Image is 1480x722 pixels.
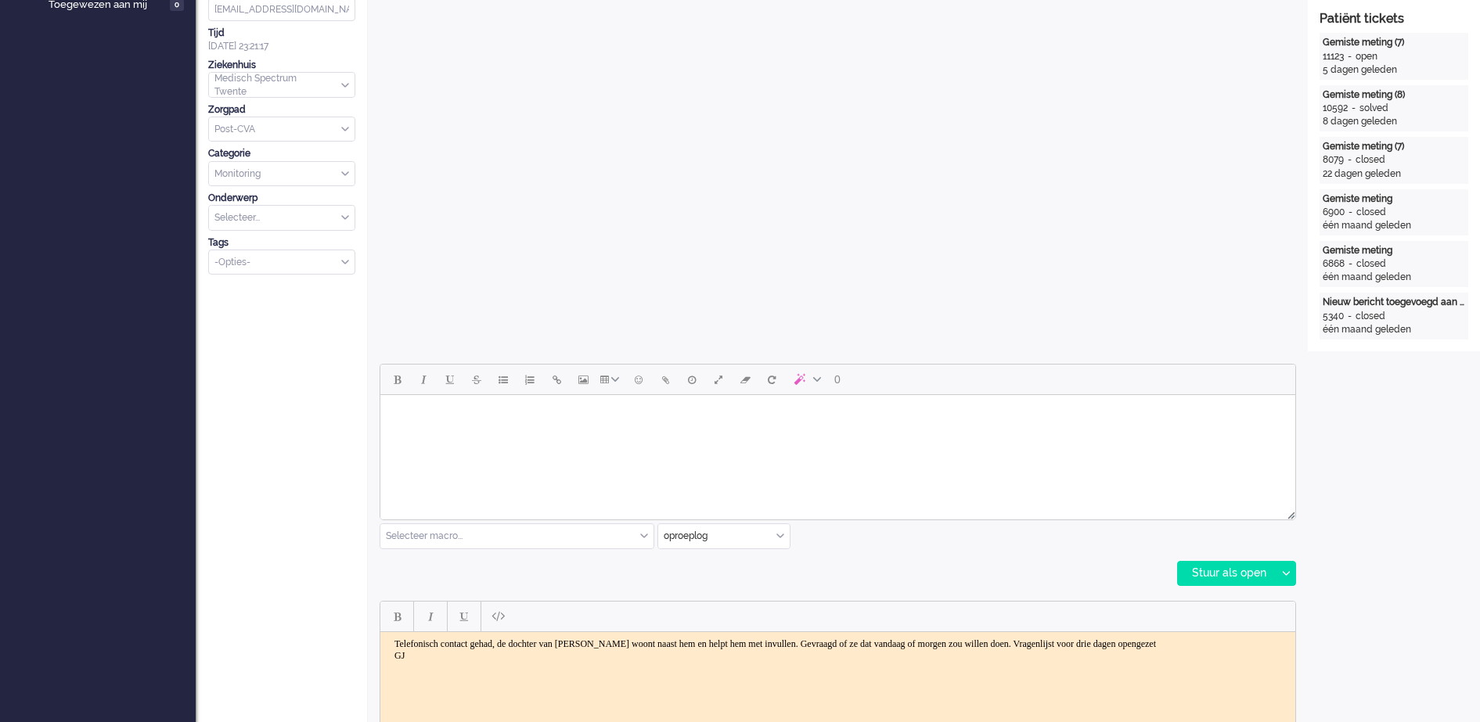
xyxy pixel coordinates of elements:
div: 10592 [1323,102,1348,115]
div: één maand geleden [1323,323,1465,336]
button: Strikethrough [463,366,490,393]
div: - [1344,310,1356,323]
div: 5 dagen geleden [1323,63,1465,77]
div: - [1344,153,1356,167]
div: Tags [208,236,355,250]
div: open [1356,50,1377,63]
div: - [1344,50,1356,63]
div: 8 dagen geleden [1323,115,1465,128]
button: Insert/edit link [543,366,570,393]
div: Zorgpad [208,103,355,117]
div: Select Tags [208,250,355,275]
div: - [1345,206,1356,219]
button: Italic [417,603,444,630]
div: 11123 [1323,50,1344,63]
div: Ziekenhuis [208,59,355,72]
div: Gemiste meting (7) [1323,140,1465,153]
button: Italic [410,366,437,393]
div: Onderwerp [208,192,355,205]
button: Bold [384,603,410,630]
div: closed [1356,257,1386,271]
div: - [1345,257,1356,271]
button: Paste plain text [484,603,511,630]
div: 6868 [1323,257,1345,271]
div: Gemiste meting (7) [1323,36,1465,49]
div: Categorie [208,147,355,160]
div: [DATE] 23:21:17 [208,27,355,53]
div: solved [1359,102,1388,115]
span: 0 [834,373,841,386]
div: Gemiste meting [1323,244,1465,257]
div: closed [1356,153,1385,167]
div: Stuur als open [1178,562,1276,585]
div: Tijd [208,27,355,40]
button: Underline [451,603,477,630]
button: AI [785,366,827,393]
button: 0 [827,366,848,393]
div: Resize [1282,505,1295,519]
button: Add attachment [652,366,679,393]
button: Bullet list [490,366,517,393]
button: Emoticons [625,366,652,393]
div: closed [1356,310,1385,323]
button: Clear formatting [732,366,758,393]
button: Numbered list [517,366,543,393]
div: - [1348,102,1359,115]
button: Reset content [758,366,785,393]
div: Gemiste meting [1323,192,1465,206]
div: één maand geleden [1323,271,1465,284]
div: 6900 [1323,206,1345,219]
button: Underline [437,366,463,393]
button: Insert/edit image [570,366,596,393]
div: 8079 [1323,153,1344,167]
button: Table [596,366,625,393]
div: Gemiste meting (8) [1323,88,1465,102]
button: Delay message [679,366,705,393]
div: 5340 [1323,310,1344,323]
div: closed [1356,206,1386,219]
iframe: Rich Text Area [380,395,1295,505]
button: Fullscreen [705,366,732,393]
button: Bold [384,366,410,393]
div: één maand geleden [1323,219,1465,232]
div: 22 dagen geleden [1323,167,1465,181]
div: Patiënt tickets [1320,10,1468,28]
div: Nieuw bericht toegevoegd aan gesprek [1323,296,1465,309]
